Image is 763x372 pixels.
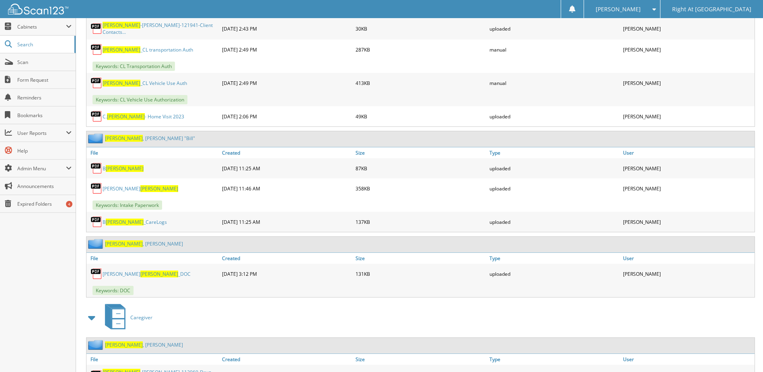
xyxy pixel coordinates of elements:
span: [PERSON_NAME] [596,7,641,12]
span: [PERSON_NAME] [103,80,140,87]
div: uploaded [487,20,621,37]
a: [PERSON_NAME], [PERSON_NAME] [105,341,183,348]
a: [PERSON_NAME]-[PERSON_NAME]-121941-Client Contacts... [103,22,218,35]
div: 49KB [354,108,487,124]
img: PDF.png [90,23,103,35]
span: User Reports [17,130,66,136]
div: [DATE] 11:25 AM [220,214,354,230]
div: manual [487,75,621,91]
span: Search [17,41,70,48]
a: File [86,147,220,158]
a: [PERSON_NAME], [PERSON_NAME] "Bill" [105,135,195,142]
a: [PERSON_NAME]_CL Vehicle Use Auth [103,80,187,87]
div: 358KB [354,180,487,196]
a: Size [354,147,487,158]
div: [PERSON_NAME] [621,108,755,124]
a: [PERSON_NAME][PERSON_NAME] [103,185,178,192]
div: [DATE] 2:43 PM [220,20,354,37]
div: manual [487,41,621,58]
a: Created [220,354,354,365]
span: Keywords: Intake Paperwork [93,200,162,210]
img: folder2.png [88,239,105,249]
div: uploaded [487,180,621,196]
a: Type [487,147,621,158]
div: uploaded [487,266,621,282]
div: [DATE] 11:46 AM [220,180,354,196]
div: [PERSON_NAME] [621,266,755,282]
div: uploaded [487,214,621,230]
img: PDF.png [90,216,103,228]
div: 413KB [354,75,487,91]
div: [PERSON_NAME] [621,41,755,58]
span: [PERSON_NAME] [106,219,144,225]
a: [PERSON_NAME], [PERSON_NAME] [105,240,183,247]
div: [PERSON_NAME] [621,180,755,196]
div: [DATE] 2:06 PM [220,108,354,124]
div: [DATE] 2:49 PM [220,41,354,58]
span: Reminders [17,94,72,101]
div: 131KB [354,266,487,282]
a: User [621,354,755,365]
a: Caregiver [100,302,152,333]
img: PDF.png [90,162,103,174]
a: User [621,147,755,158]
span: Expired Folders [17,200,72,207]
img: PDF.png [90,77,103,89]
img: PDF.png [90,182,103,194]
a: B[PERSON_NAME]_CareLogs [103,219,167,225]
div: 137KB [354,214,487,230]
div: [DATE] 2:49 PM [220,75,354,91]
span: Cabinets [17,23,66,30]
a: B[PERSON_NAME] [103,165,144,172]
img: PDF.png [90,110,103,122]
span: [PERSON_NAME] [107,113,145,120]
a: File [86,354,220,365]
a: File [86,253,220,264]
span: Scan [17,59,72,66]
span: Keywords: DOC [93,286,134,295]
div: [PERSON_NAME] [621,75,755,91]
span: [PERSON_NAME] [140,271,178,277]
a: Size [354,253,487,264]
span: Keywords: CL Transportation Auth [93,62,175,71]
div: 87KB [354,160,487,176]
span: [PERSON_NAME] [140,185,178,192]
div: [PERSON_NAME] [621,214,755,230]
span: Keywords: CL Vehicle Use Authorization [93,95,187,104]
span: [PERSON_NAME] [106,165,144,172]
a: Size [354,354,487,365]
div: uploaded [487,160,621,176]
div: 4 [66,201,72,207]
div: 287KB [354,41,487,58]
iframe: Chat Widget [723,333,763,372]
a: [PERSON_NAME]_CL transportation Auth [103,46,193,53]
img: folder2.png [88,340,105,350]
div: [PERSON_NAME] [621,20,755,37]
div: [DATE] 11:25 AM [220,160,354,176]
span: Right At [GEOGRAPHIC_DATA] [672,7,751,12]
span: Form Request [17,76,72,83]
img: PDF.png [90,43,103,56]
img: PDF.png [90,268,103,280]
span: Admin Menu [17,165,66,172]
span: [PERSON_NAME] [103,22,140,29]
span: [PERSON_NAME] [105,135,143,142]
span: [PERSON_NAME] [105,341,143,348]
a: [PERSON_NAME][PERSON_NAME]_DOC [103,271,191,277]
span: Announcements [17,183,72,190]
img: folder2.png [88,133,105,143]
a: Type [487,354,621,365]
div: 30KB [354,20,487,37]
span: Bookmarks [17,112,72,119]
a: Created [220,253,354,264]
a: User [621,253,755,264]
div: [PERSON_NAME] [621,160,755,176]
a: Created [220,147,354,158]
span: Help [17,147,72,154]
div: uploaded [487,108,621,124]
span: [PERSON_NAME] [105,240,143,247]
div: [DATE] 3:12 PM [220,266,354,282]
span: [PERSON_NAME] [103,46,140,53]
span: Caregiver [130,314,152,321]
